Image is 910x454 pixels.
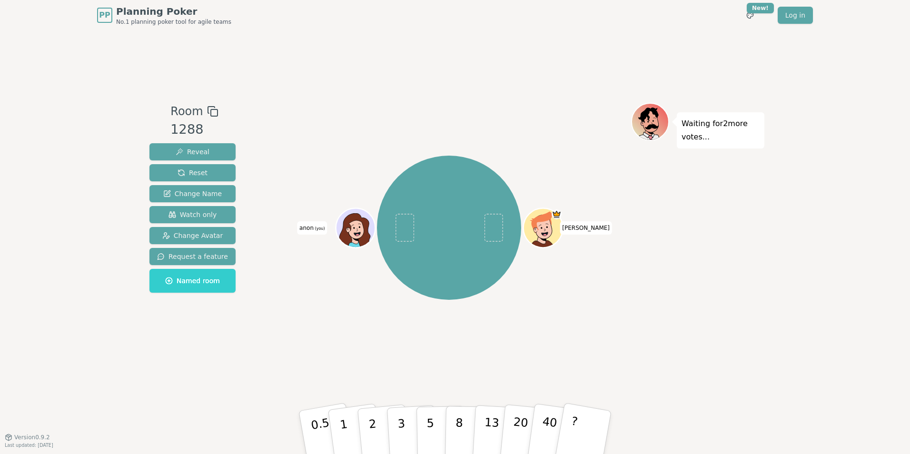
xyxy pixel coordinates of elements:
button: Reveal [149,143,236,160]
a: Log in [778,7,813,24]
span: Igor is the host [552,209,562,219]
span: Version 0.9.2 [14,434,50,441]
button: Named room [149,269,236,293]
p: Waiting for 2 more votes... [682,117,760,144]
div: 1288 [170,120,218,139]
button: Click to change your avatar [337,209,374,247]
span: Room [170,103,203,120]
span: (you) [314,227,325,231]
span: Last updated: [DATE] [5,443,53,448]
button: Request a feature [149,248,236,265]
button: Version0.9.2 [5,434,50,441]
span: Named room [165,276,220,286]
button: Watch only [149,206,236,223]
button: Change Avatar [149,227,236,244]
span: Planning Poker [116,5,231,18]
button: New! [742,7,759,24]
span: Reveal [176,147,209,157]
span: Watch only [168,210,217,219]
span: Click to change your name [297,221,327,235]
span: Change Avatar [162,231,223,240]
button: Reset [149,164,236,181]
div: New! [747,3,774,13]
span: Reset [178,168,208,178]
span: Click to change your name [560,221,612,235]
span: Request a feature [157,252,228,261]
button: Change Name [149,185,236,202]
span: PP [99,10,110,21]
span: Change Name [163,189,222,198]
span: No.1 planning poker tool for agile teams [116,18,231,26]
a: PPPlanning PokerNo.1 planning poker tool for agile teams [97,5,231,26]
